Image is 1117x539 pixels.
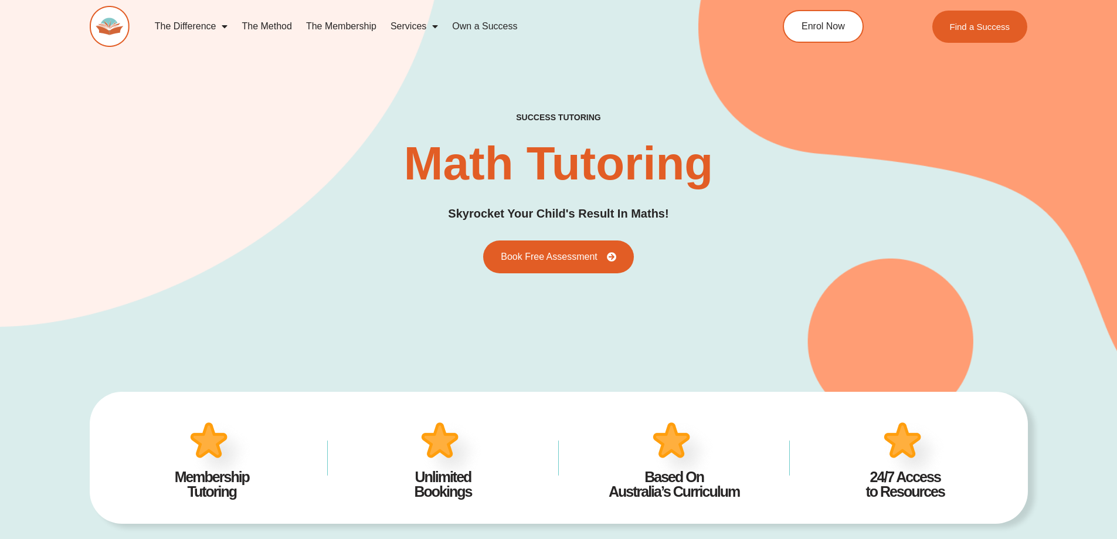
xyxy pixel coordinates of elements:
a: The Difference [148,13,235,40]
span: Enrol Now [802,22,845,31]
h3: Skyrocket Your Child's Result In Maths! [448,205,668,223]
h4: success tutoring [516,113,600,123]
span: Book Free Assessment [501,252,597,262]
a: The Method [235,13,298,40]
span: Find a Success [950,22,1010,31]
h4: 24/7 Access to Resources [807,470,1003,499]
h2: Math Tutoring [404,140,713,187]
a: Services [383,13,445,40]
h4: Membership Tutoring [114,470,310,499]
a: Book Free Assessment [483,240,634,273]
a: The Membership [299,13,383,40]
a: Own a Success [445,13,524,40]
h4: Unlimited Bookings [345,470,541,499]
h4: Based On Australia’s Curriculum [576,470,772,499]
a: Find a Success [932,11,1028,43]
a: Enrol Now [783,10,864,43]
nav: Menu [148,13,729,40]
